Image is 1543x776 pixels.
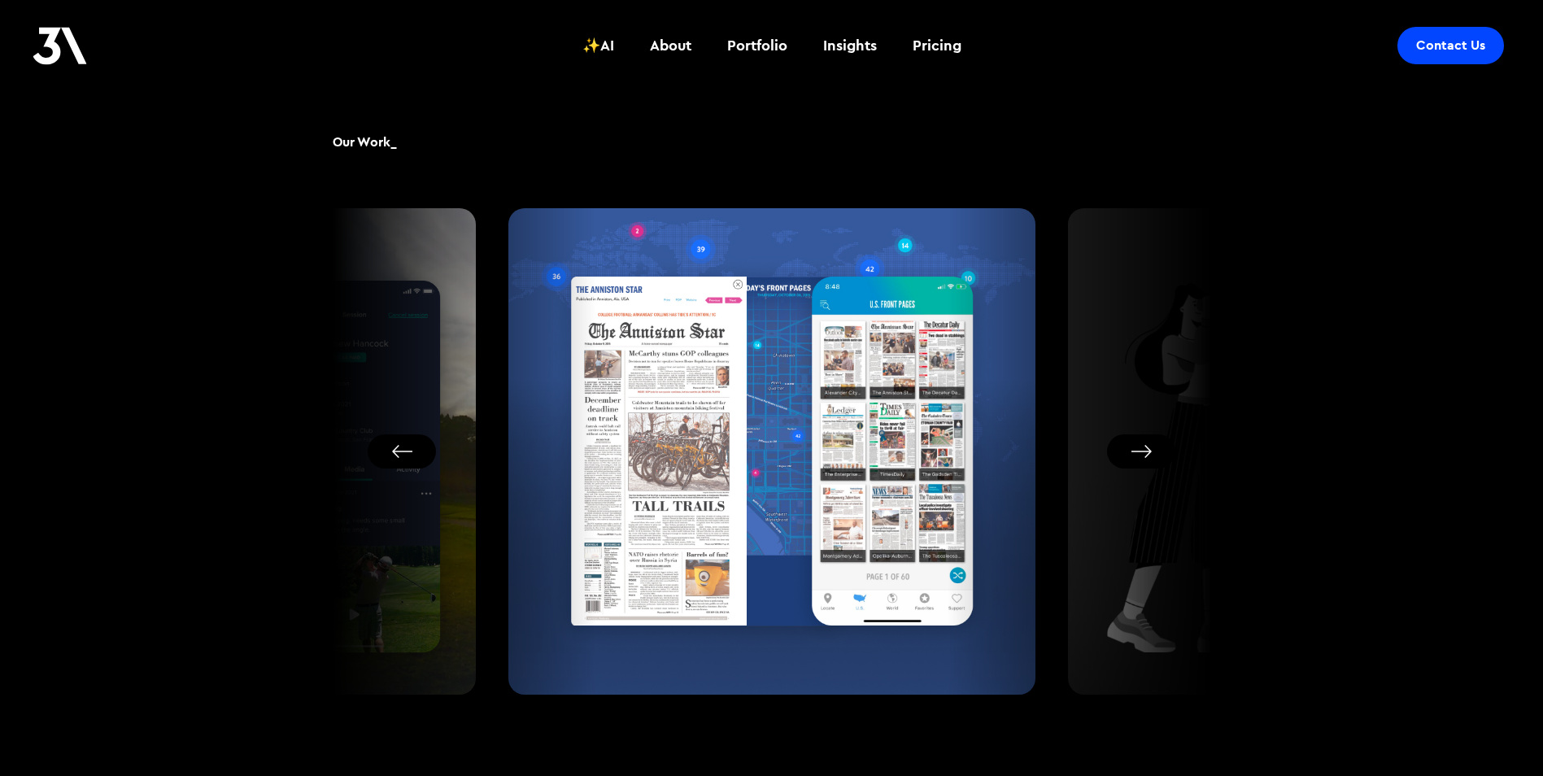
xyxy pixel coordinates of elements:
div: About [650,35,691,56]
a: Portfolio [717,15,797,76]
a: Pricing [903,15,971,76]
div: Pricing [913,35,961,56]
a: ✨AI [573,15,624,76]
a: About [640,15,701,76]
a: Insights [813,15,887,76]
h2: Our Work_ [333,133,397,151]
button: Next slide [1107,434,1175,469]
div: Insights [823,35,877,56]
a: Contact Us [1397,27,1504,64]
div: Portfolio [727,35,787,56]
div: ✨AI [582,35,614,56]
button: Previous slide [368,434,436,469]
div: Contact Us [1416,37,1485,54]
